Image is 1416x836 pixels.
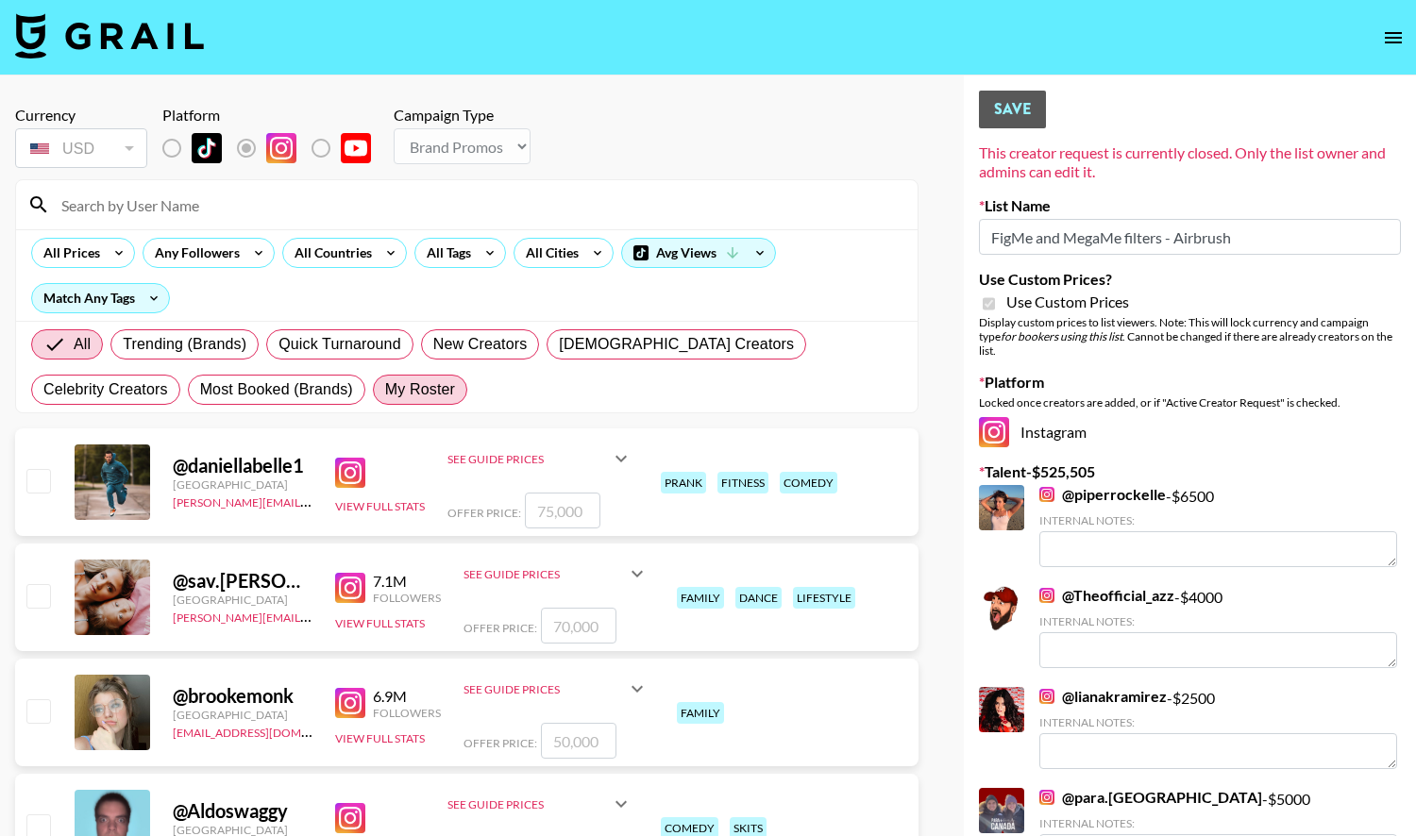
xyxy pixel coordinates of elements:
div: Instagram [979,417,1401,447]
img: Instagram [335,688,365,718]
span: Offer Price: [464,736,537,750]
span: My Roster [385,378,455,401]
button: View Full Stats [335,499,425,513]
input: Search by User Name [50,190,906,220]
div: Match Any Tags [32,284,169,312]
input: 75,000 [525,493,600,528]
div: 7.1M [373,572,441,591]
div: List locked to Instagram. [162,128,386,168]
div: dance [735,587,782,609]
div: Followers [373,591,441,605]
div: [GEOGRAPHIC_DATA] [173,477,312,492]
div: comedy [780,472,837,493]
img: YouTube [341,133,371,163]
div: fitness [717,472,768,493]
div: Internal Notes: [1039,614,1397,628]
img: Instagram [1039,689,1054,704]
span: Celebrity Creators [43,378,168,401]
span: [DEMOGRAPHIC_DATA] Creators [559,333,794,356]
div: See Guide Prices [464,567,626,581]
div: See Guide Prices [464,666,649,711]
img: Instagram [1039,588,1054,603]
img: TikTok [192,133,222,163]
div: See Guide Prices [447,436,632,481]
em: for bookers using this list [1001,329,1122,343]
label: Use Custom Prices? [979,270,1401,289]
div: Any Followers [143,239,244,267]
div: This creator request is currently closed. Only the list owner and admins can edit it. [979,143,1401,181]
div: All Countries [283,239,376,267]
div: USD [19,132,143,165]
div: See Guide Prices [447,797,610,811]
div: Locked once creators are added, or if "Active Creator Request" is checked. [979,395,1401,410]
div: See Guide Prices [464,682,626,696]
span: Trending (Brands) [123,333,246,356]
div: Avg Views [622,239,775,267]
span: Offer Price: [464,621,537,635]
div: - $ 2500 [1039,687,1397,769]
div: All Tags [415,239,475,267]
div: All Prices [32,239,104,267]
div: family [677,587,724,609]
div: See Guide Prices [447,452,610,466]
span: Most Booked (Brands) [200,378,353,401]
button: open drawer [1374,19,1412,57]
button: View Full Stats [335,616,425,630]
a: @para.[GEOGRAPHIC_DATA] [1039,788,1262,807]
a: @Theofficial_azz [1039,586,1174,605]
div: All Cities [514,239,582,267]
div: Currency [15,106,147,125]
div: prank [661,472,706,493]
div: Internal Notes: [1039,816,1397,830]
div: lifestyle [793,587,855,609]
button: Save [979,91,1046,128]
div: Display custom prices to list viewers. Note: This will lock currency and campaign type . Cannot b... [979,315,1401,358]
div: [GEOGRAPHIC_DATA] [173,708,312,722]
input: 50,000 [541,723,616,759]
span: Offer Price: [447,506,521,520]
div: @ sav.[PERSON_NAME] [173,569,312,593]
div: See Guide Prices [447,781,632,827]
div: Internal Notes: [1039,715,1397,729]
div: [GEOGRAPHIC_DATA] [173,593,312,607]
div: Internal Notes: [1039,513,1397,527]
div: - $ 6500 [1039,485,1397,567]
img: Grail Talent [15,13,204,59]
input: 70,000 [541,608,616,644]
span: Use Custom Prices [1006,293,1129,311]
div: Currency is locked to USD [15,125,147,172]
a: @lianakramirez [1039,687,1167,706]
label: List Name [979,196,1401,215]
div: See Guide Prices [464,551,649,596]
img: Instagram [335,803,365,833]
span: All [74,333,91,356]
img: Instagram [266,133,296,163]
a: [PERSON_NAME][EMAIL_ADDRESS][DOMAIN_NAME] [173,492,452,510]
label: Talent - $ 525,505 [979,462,1401,481]
div: @ daniellabelle1 [173,454,312,477]
button: View Full Stats [335,731,425,745]
div: Platform [162,106,386,125]
a: @piperrockelle [1039,485,1166,504]
span: New Creators [433,333,528,356]
img: Instagram [335,573,365,603]
span: Quick Turnaround [278,333,401,356]
div: - $ 4000 [1039,586,1397,668]
a: [EMAIL_ADDRESS][DOMAIN_NAME] [173,722,362,740]
img: Instagram [1039,790,1054,805]
div: 6.9M [373,687,441,706]
div: @ Aldoswaggy [173,799,312,823]
img: Instagram [979,417,1009,447]
label: Platform [979,373,1401,392]
div: family [677,702,724,724]
div: @ brookemonk [173,684,312,708]
div: Campaign Type [394,106,531,125]
img: Instagram [1039,487,1054,502]
div: Followers [373,706,441,720]
img: Instagram [335,458,365,488]
a: [PERSON_NAME][EMAIL_ADDRESS][DOMAIN_NAME] [173,607,452,625]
